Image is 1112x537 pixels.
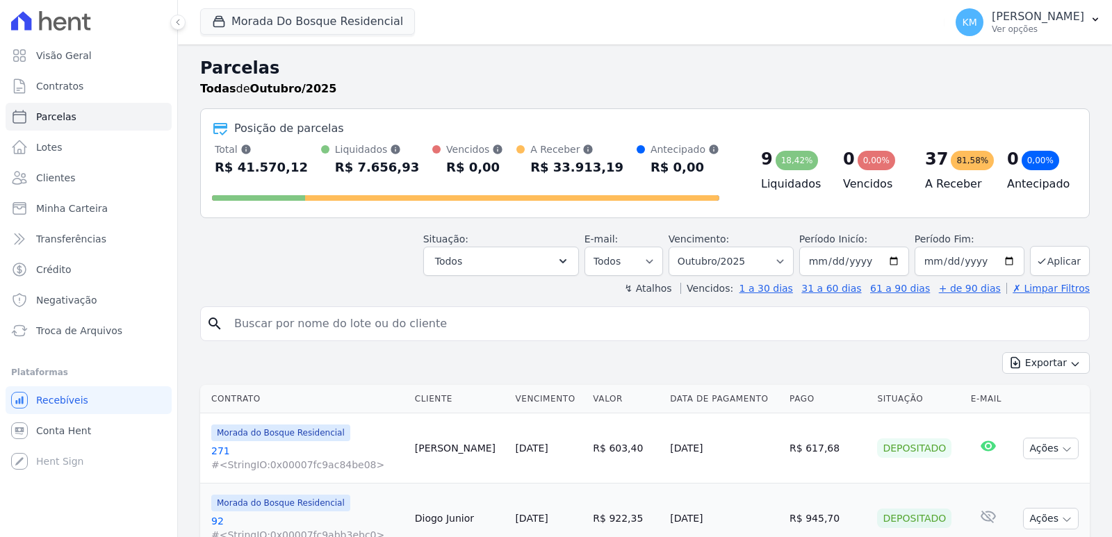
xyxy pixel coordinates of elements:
th: Data de Pagamento [664,385,784,413]
span: Conta Hent [36,424,91,438]
div: 9 [761,148,773,170]
label: E-mail: [584,233,619,245]
h2: Parcelas [200,56,1090,81]
div: 0 [843,148,855,170]
span: Troca de Arquivos [36,324,122,338]
a: Negativação [6,286,172,314]
a: ✗ Limpar Filtros [1006,283,1090,294]
span: Recebíveis [36,393,88,407]
div: 37 [925,148,948,170]
a: Clientes [6,164,172,192]
button: Aplicar [1030,246,1090,276]
p: Ver opções [992,24,1084,35]
button: Ações [1023,438,1079,459]
div: Depositado [877,509,951,528]
a: Minha Carteira [6,195,172,222]
a: 61 a 90 dias [870,283,930,294]
a: Lotes [6,133,172,161]
td: [PERSON_NAME] [409,413,510,484]
a: Recebíveis [6,386,172,414]
div: 0,00% [858,151,895,170]
button: Todos [423,247,579,276]
span: Lotes [36,140,63,154]
input: Buscar por nome do lote ou do cliente [226,310,1084,338]
span: Visão Geral [36,49,92,63]
span: Transferências [36,232,106,246]
a: Crédito [6,256,172,283]
a: [DATE] [515,513,548,524]
div: Vencidos [446,142,503,156]
span: KM [962,17,976,27]
button: KM [PERSON_NAME] Ver opções [945,3,1112,42]
label: Vencimento: [669,233,729,245]
h4: Vencidos [843,176,903,192]
div: Plataformas [11,364,166,381]
h4: Liquidados [761,176,821,192]
td: R$ 617,68 [784,413,872,484]
i: search [206,315,223,332]
div: Posição de parcelas [234,120,344,137]
div: R$ 0,00 [446,156,503,179]
span: Morada do Bosque Residencial [211,495,350,511]
div: R$ 41.570,12 [215,156,308,179]
a: Troca de Arquivos [6,317,172,345]
a: Parcelas [6,103,172,131]
div: Depositado [877,438,951,458]
td: [DATE] [664,413,784,484]
a: [DATE] [515,443,548,454]
td: R$ 603,40 [587,413,664,484]
a: 31 a 60 dias [801,283,861,294]
span: #<StringIO:0x00007fc9ac84be08> [211,458,404,472]
span: Parcelas [36,110,76,124]
div: Antecipado [651,142,719,156]
div: 0 [1007,148,1019,170]
div: R$ 0,00 [651,156,719,179]
span: Morada do Bosque Residencial [211,424,350,441]
th: Contrato [200,385,409,413]
h4: A Receber [925,176,985,192]
span: Minha Carteira [36,201,108,215]
div: Total [215,142,308,156]
span: Crédito [36,263,72,276]
button: Ações [1023,508,1079,529]
a: 271#<StringIO:0x00007fc9ac84be08> [211,444,404,472]
div: A Receber [530,142,623,156]
a: Contratos [6,72,172,100]
div: 18,42% [776,151,819,170]
a: Conta Hent [6,417,172,445]
th: Situação [872,385,965,413]
label: ↯ Atalhos [624,283,671,294]
span: Clientes [36,171,75,185]
div: R$ 7.656,93 [335,156,419,179]
strong: Todas [200,82,236,95]
label: Vencidos: [680,283,733,294]
strong: Outubro/2025 [250,82,337,95]
button: Exportar [1002,352,1090,374]
a: 1 a 30 dias [739,283,793,294]
p: [PERSON_NAME] [992,10,1084,24]
span: Negativação [36,293,97,307]
p: de [200,81,336,97]
label: Período Fim: [915,232,1024,247]
th: Vencimento [509,385,587,413]
th: Valor [587,385,664,413]
span: Todos [435,253,462,270]
div: 81,58% [951,151,994,170]
th: Pago [784,385,872,413]
label: Período Inicío: [799,233,867,245]
div: R$ 33.913,19 [530,156,623,179]
div: Liquidados [335,142,419,156]
h4: Antecipado [1007,176,1067,192]
button: Morada Do Bosque Residencial [200,8,415,35]
div: 0,00% [1022,151,1059,170]
label: Situação: [423,233,468,245]
th: E-mail [965,385,1011,413]
a: Transferências [6,225,172,253]
th: Cliente [409,385,510,413]
a: Visão Geral [6,42,172,69]
span: Contratos [36,79,83,93]
a: + de 90 dias [939,283,1001,294]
